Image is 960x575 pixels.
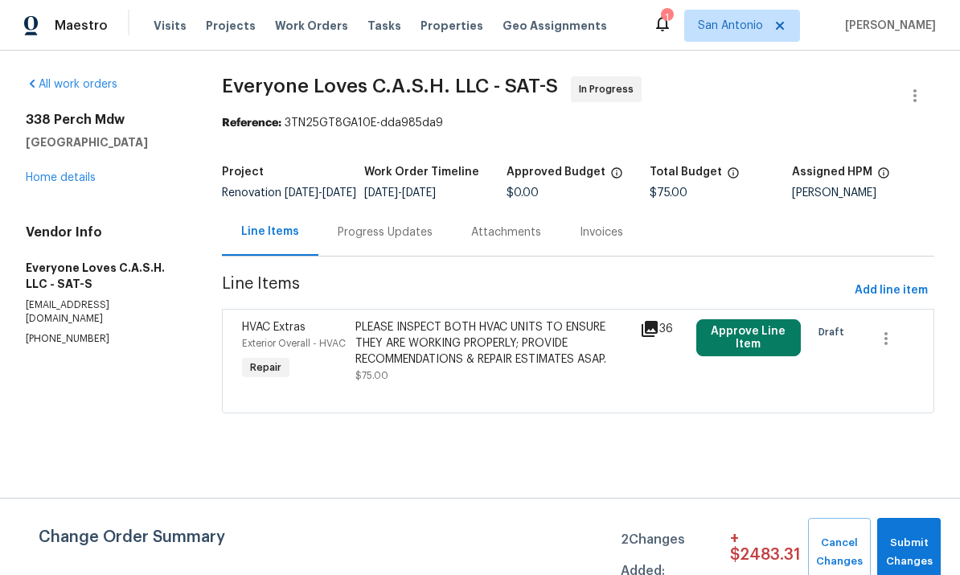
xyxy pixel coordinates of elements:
[26,112,183,128] h2: 338 Perch Mdw
[222,187,356,199] span: Renovation
[877,166,890,187] span: The hpm assigned to this work order.
[222,117,281,129] b: Reference:
[640,319,687,339] div: 36
[26,332,183,346] p: [PHONE_NUMBER]
[242,339,346,348] span: Exterior Overall - HVAC
[364,187,436,199] span: -
[855,281,928,301] span: Add line item
[355,319,630,368] div: PLEASE INSPECT BOTH HVAC UNITS TO ENSURE THEY ARE WORKING PROPERLY; PROVIDE RECOMMENDATIONS & REP...
[580,224,623,240] div: Invoices
[241,224,299,240] div: Line Items
[650,187,687,199] span: $75.00
[338,224,433,240] div: Progress Updates
[222,166,264,178] h5: Project
[222,115,934,131] div: 3TN25GT8GA10E-dda985da9
[402,187,436,199] span: [DATE]
[242,322,306,333] span: HVAC Extras
[364,187,398,199] span: [DATE]
[355,371,388,380] span: $75.00
[503,18,607,34] span: Geo Assignments
[698,18,763,34] span: San Antonio
[285,187,318,199] span: [DATE]
[792,166,872,178] h5: Assigned HPM
[367,20,401,31] span: Tasks
[792,187,934,199] div: [PERSON_NAME]
[507,166,605,178] h5: Approved Budget
[154,18,187,34] span: Visits
[275,18,348,34] span: Work Orders
[579,81,640,97] span: In Progress
[322,187,356,199] span: [DATE]
[26,172,96,183] a: Home details
[696,319,800,356] button: Approve Line Item
[26,224,183,240] h4: Vendor Info
[839,18,936,34] span: [PERSON_NAME]
[818,324,851,340] span: Draft
[244,359,288,376] span: Repair
[507,187,539,199] span: $0.00
[285,187,356,199] span: -
[26,298,183,326] p: [EMAIL_ADDRESS][DOMAIN_NAME]
[26,260,183,292] h5: Everyone Loves C.A.S.H. LLC - SAT-S
[650,166,722,178] h5: Total Budget
[421,18,483,34] span: Properties
[26,79,117,90] a: All work orders
[471,224,541,240] div: Attachments
[222,276,848,306] span: Line Items
[610,166,623,187] span: The total cost of line items that have been approved by both Opendoor and the Trade Partner. This...
[55,18,108,34] span: Maestro
[661,10,672,26] div: 1
[26,134,183,150] h5: [GEOGRAPHIC_DATA]
[222,76,558,96] span: Everyone Loves C.A.S.H. LLC - SAT-S
[848,276,934,306] button: Add line item
[364,166,479,178] h5: Work Order Timeline
[206,18,256,34] span: Projects
[727,166,740,187] span: The total cost of line items that have been proposed by Opendoor. This sum includes line items th...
